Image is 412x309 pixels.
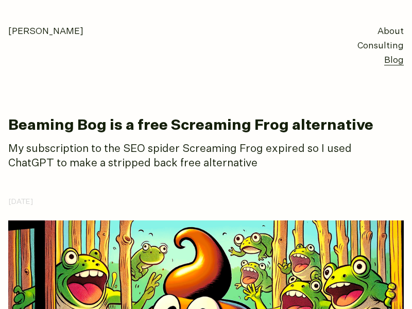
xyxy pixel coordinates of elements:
a: Blog [384,56,404,65]
time: [DATE] [8,196,33,208]
p: My subscription to the SEO spider Screaming Frog expired so I used ChatGPT to make a stripped bac... [8,142,369,171]
a: Consulting [357,42,404,50]
h1: Beaming Bog is a free Screaming Frog alternative [8,117,404,134]
a: [PERSON_NAME] [8,27,83,36]
nav: primary [357,25,404,68]
a: About [377,27,404,36]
